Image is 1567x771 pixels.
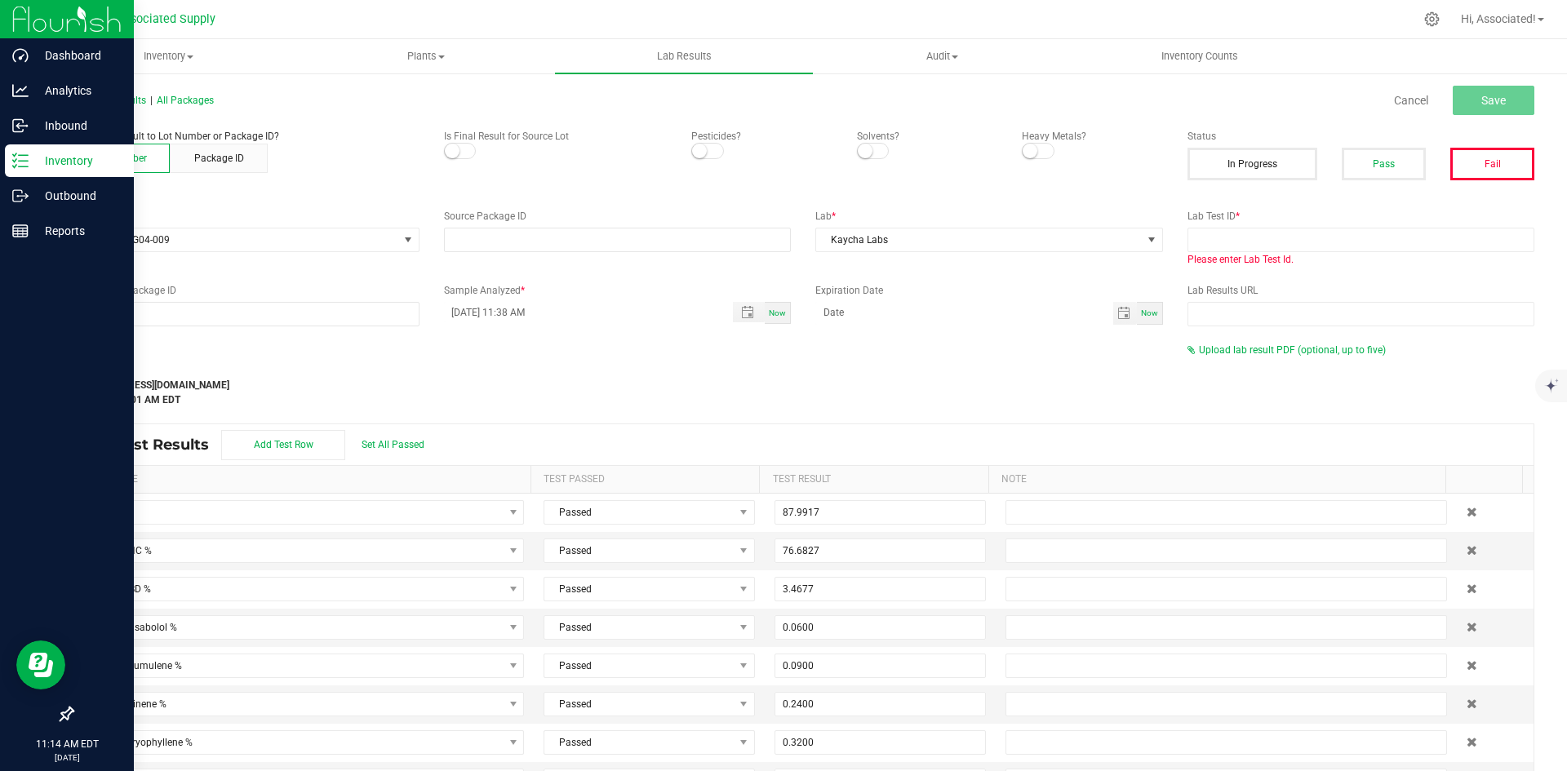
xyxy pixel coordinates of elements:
label: Last Modified [72,359,326,374]
span: Passed [544,693,734,716]
a: Cancel [1394,92,1428,109]
label: Lab Results URL [1187,283,1535,298]
span: Save [1481,94,1506,107]
span: Alpha-Humulene % [83,654,503,677]
span: Passed [544,654,734,677]
inline-svg: Inventory [12,153,29,169]
span: Hi, Associated! [1461,12,1536,25]
inline-svg: Analytics [12,82,29,99]
a: Lab Results [555,39,813,73]
button: Save [1453,86,1534,115]
p: [DATE] [7,751,127,764]
p: Solvents? [857,129,997,144]
span: Plants [298,49,554,64]
a: Audit [813,39,1071,73]
span: Now [769,308,786,317]
button: In Progress [1187,148,1318,180]
label: Lab Test ID [1187,209,1535,224]
span: | [150,95,153,106]
a: Plants [297,39,555,73]
label: Status [1187,129,1535,144]
span: Passed [544,616,734,639]
span: Now [1141,308,1158,317]
span: All Packages [157,95,214,106]
span: Upload lab result PDF (optional, up to five) [1199,344,1386,356]
th: Test Passed [530,466,759,494]
input: NO DATA FOUND [445,228,791,251]
p: Inbound [29,116,127,135]
span: Please enter Lab Test Id. [1187,254,1294,265]
span: Inventory [40,49,296,64]
label: Lot Number [72,209,419,224]
span: EUV-BBK1G04-009 [73,228,398,251]
p: 11:14 AM EDT [7,737,127,751]
span: Passed [544,501,734,524]
span: Kaycha Labs [816,228,1142,251]
span: Set All Passed [362,439,424,450]
div: Manage settings [1422,11,1442,27]
inline-svg: Reports [12,223,29,239]
span: Beta-Caryophyllene % [83,731,503,754]
p: Analytics [29,81,127,100]
label: Sample Analyzed [444,283,792,298]
p: Dashboard [29,46,127,65]
strong: [EMAIL_ADDRESS][DOMAIN_NAME] [72,379,229,391]
input: NO DATA FOUND [73,303,419,326]
p: Reports [29,221,127,241]
p: Outbound [29,186,127,206]
p: Inventory [29,151,127,171]
button: Package ID [170,144,268,173]
inline-svg: Inbound [12,117,29,134]
iframe: Resource center [16,640,65,689]
label: Lab Sample Package ID [72,283,419,298]
inline-svg: Dashboard [12,47,29,64]
input: MM/dd/yyyy HH:MM a [444,302,717,322]
a: Inventory Counts [1071,39,1329,73]
button: Pass [1342,148,1426,180]
span: Total CBD % [83,578,503,600]
button: Fail [1450,148,1534,180]
label: Source Package ID [444,209,792,224]
p: Is Final Result for Source Lot [444,129,668,144]
span: TAC % [83,501,503,524]
inline-svg: Outbound [12,188,29,204]
span: Alpha-Pinene % [83,693,503,716]
span: Passed [544,731,734,754]
th: Test Result [759,466,988,494]
a: Inventory [39,39,297,73]
span: Toggle calendar [1113,302,1137,325]
p: Pesticides? [691,129,832,144]
span: Associated Supply [118,12,215,26]
th: Test Name [73,466,530,494]
button: Add Test Row [221,430,345,460]
span: Inventory Counts [1139,49,1260,64]
span: Lab Test Results [85,436,221,454]
label: Expiration Date [815,283,1163,298]
span: Lab Results [635,49,734,64]
th: Note [988,466,1446,494]
span: Total THC % [83,539,503,562]
span: Alpha-Bisabolol % [83,616,503,639]
span: Passed [544,539,734,562]
span: Passed [544,578,734,600]
input: Date [815,302,1113,322]
p: Heavy Metals? [1022,129,1162,144]
span: Audit [814,49,1070,64]
span: Toggle popup [733,302,765,322]
label: Lab [815,209,1163,224]
p: Attach lab result to Lot Number or Package ID? [72,129,419,144]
